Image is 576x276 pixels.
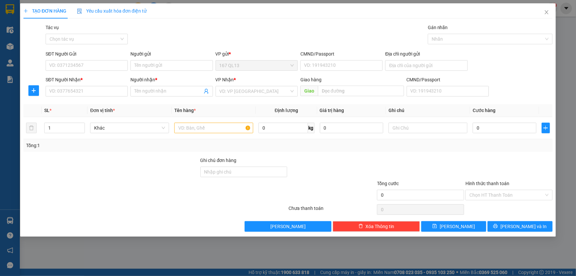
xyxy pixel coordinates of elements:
[26,123,37,133] button: delete
[174,108,196,113] span: Tên hàng
[366,223,394,230] span: Xóa Thông tin
[200,167,288,177] input: Ghi chú đơn hàng
[320,123,384,133] input: 0
[440,223,475,230] span: [PERSON_NAME]
[465,181,509,186] label: Hình thức thanh toán
[46,50,128,58] div: SĐT Người Gửi
[428,25,448,30] label: Gán nhãn
[432,224,437,229] span: save
[29,88,39,93] span: plus
[275,108,298,113] span: Định lượng
[200,158,237,163] label: Ghi chú đơn hàng
[216,50,298,58] div: VP gửi
[473,108,495,113] span: Cước hàng
[270,223,306,230] span: [PERSON_NAME]
[300,50,383,58] div: CMND/Passport
[220,60,294,70] span: 167 QL13
[174,123,253,133] input: VD: Bàn, Ghế
[44,108,50,113] span: SL
[77,9,82,14] img: icon
[46,76,128,83] div: SĐT Người Nhận
[537,3,556,22] button: Close
[130,50,213,58] div: Người gửi
[204,89,209,94] span: user-add
[501,223,547,230] span: [PERSON_NAME] và In
[288,205,377,216] div: Chưa thanh toán
[407,76,489,83] div: CMND/Passport
[333,221,420,232] button: deleteXóa Thông tin
[421,221,486,232] button: save[PERSON_NAME]
[358,224,363,229] span: delete
[488,221,553,232] button: printer[PERSON_NAME] và In
[300,86,318,96] span: Giao
[77,8,147,14] span: Yêu cầu xuất hóa đơn điện tử
[320,108,344,113] span: Giá trị hàng
[389,123,467,133] input: Ghi Chú
[308,123,315,133] span: kg
[90,108,115,113] span: Đơn vị tính
[94,123,165,133] span: Khác
[377,181,399,186] span: Tổng cước
[130,76,213,83] div: Người nhận
[46,25,59,30] label: Tác vụ
[29,85,39,96] button: plus
[216,77,234,82] span: VP Nhận
[318,86,404,96] input: Dọc đường
[542,123,550,133] button: plus
[385,50,467,58] div: Địa chỉ người gửi
[493,224,498,229] span: printer
[23,9,28,13] span: plus
[544,10,549,15] span: close
[385,60,467,71] input: Địa chỉ của người gửi
[542,125,550,131] span: plus
[245,221,332,232] button: [PERSON_NAME]
[26,142,222,149] div: Tổng: 1
[23,8,66,14] span: TẠO ĐƠN HÀNG
[300,77,322,82] span: Giao hàng
[386,104,470,117] th: Ghi chú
